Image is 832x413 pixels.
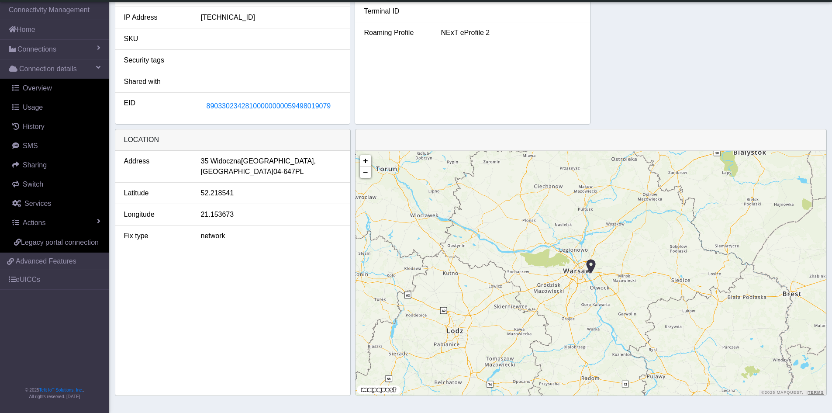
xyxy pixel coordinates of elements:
[17,44,56,55] span: Connections
[39,388,83,392] a: Telit IoT Solutions, Inc.
[3,156,109,175] a: Sharing
[117,76,194,87] div: Shared with
[295,167,304,177] span: PL
[115,129,350,151] div: LOCATION
[3,98,109,117] a: Usage
[194,12,348,23] div: [TECHNICAL_ID]
[273,167,295,177] span: 04-647
[3,79,109,98] a: Overview
[3,136,109,156] a: SMS
[201,167,274,177] span: [GEOGRAPHIC_DATA]
[434,28,588,38] div: NExT eProfile 2
[3,213,109,233] a: Actions
[117,12,194,23] div: IP Address
[117,55,194,66] div: Security tags
[357,28,434,38] div: Roaming Profile
[360,167,371,178] a: Zoom out
[23,180,43,188] span: Switch
[117,209,194,220] div: Longitude
[194,231,348,241] div: network
[21,239,99,246] span: Legacy portal connection
[759,390,826,396] div: ©2025 MapQuest, |
[19,64,77,74] span: Connection details
[357,6,434,17] div: Terminal ID
[24,200,51,207] span: Services
[16,256,76,267] span: Advanced Features
[23,219,45,226] span: Actions
[201,156,242,167] span: 35 Widoczna
[194,209,348,220] div: 21.153673
[241,156,316,167] span: [GEOGRAPHIC_DATA],
[117,156,194,177] div: Address
[808,390,824,395] a: Terms
[23,161,47,169] span: Sharing
[117,34,194,44] div: SKU
[23,84,52,92] span: Overview
[206,102,331,110] span: 89033023428100000000059498019079
[117,98,194,115] div: EID
[360,155,371,167] a: Zoom in
[23,142,38,149] span: SMS
[3,194,109,213] a: Services
[200,98,336,115] button: 89033023428100000000059498019079
[194,188,348,198] div: 52.218541
[3,117,109,136] a: History
[23,104,43,111] span: Usage
[3,175,109,194] a: Switch
[23,123,45,130] span: History
[117,188,194,198] div: Latitude
[117,231,194,241] div: Fix type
